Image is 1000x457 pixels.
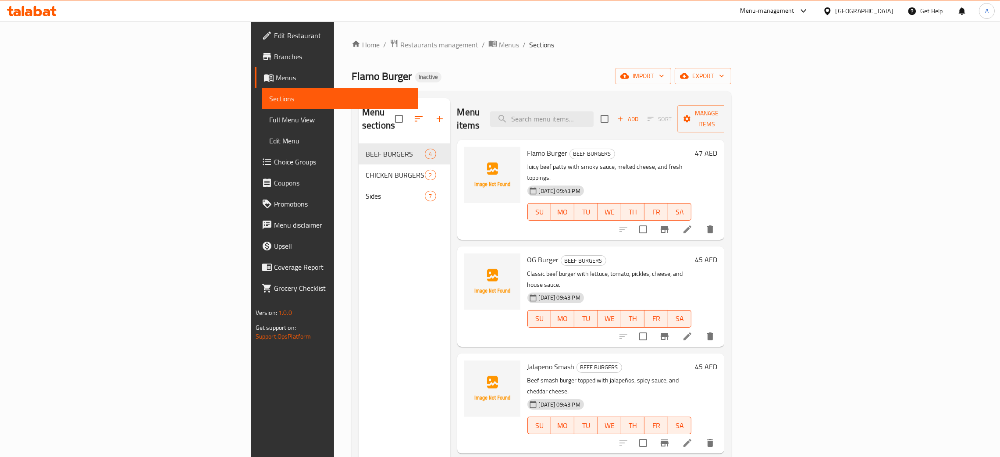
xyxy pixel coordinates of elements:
[836,6,893,16] div: [GEOGRAPHIC_DATA]
[527,146,568,160] span: Flamo Burger
[684,108,729,130] span: Manage items
[648,206,664,218] span: FR
[682,438,693,448] a: Edit menu item
[256,331,311,342] a: Support.OpsPlatform
[274,262,411,272] span: Coverage Report
[578,419,594,432] span: TU
[457,106,480,132] h2: Menu items
[527,253,559,266] span: OG Burger
[359,143,450,164] div: BEEF BURGERS4
[359,164,450,186] div: CHICKEN BURGERS2
[642,112,677,126] span: Select section first
[625,419,641,432] span: TH
[527,310,551,328] button: SU
[255,214,418,236] a: Menu disclaimer
[415,72,441,82] div: Inactive
[535,187,584,195] span: [DATE] 09:43 PM
[634,327,652,346] span: Select to update
[359,186,450,207] div: Sides7
[390,39,478,50] a: Restaurants management
[598,417,621,434] button: WE
[415,73,441,81] span: Inactive
[700,219,721,240] button: delete
[429,108,450,129] button: Add section
[527,375,692,397] p: Beef smash burger topped with jalapeños, spicy sauce, and cheddar cheese.
[654,326,675,347] button: Branch-specific-item
[490,111,594,127] input: search
[985,6,989,16] span: A
[578,312,594,325] span: TU
[366,170,425,180] span: CHICKEN BURGERS
[274,157,411,167] span: Choice Groups
[425,191,436,201] div: items
[531,312,548,325] span: SU
[682,71,724,82] span: export
[269,136,411,146] span: Edit Menu
[255,46,418,67] a: Branches
[488,39,519,50] a: Menus
[425,170,436,180] div: items
[274,241,411,251] span: Upsell
[621,203,644,221] button: TH
[577,362,622,372] span: BEEF BURGERS
[682,331,693,342] a: Edit menu item
[625,206,641,218] span: TH
[425,149,436,159] div: items
[622,71,664,82] span: import
[535,400,584,409] span: [DATE] 09:43 PM
[672,312,688,325] span: SA
[574,417,598,434] button: TU
[535,293,584,302] span: [DATE] 09:43 PM
[574,203,598,221] button: TU
[601,312,618,325] span: WE
[654,432,675,453] button: Branch-specific-item
[425,150,435,158] span: 4
[278,307,292,318] span: 1.0.0
[740,6,794,16] div: Menu-management
[531,206,548,218] span: SU
[644,203,668,221] button: FR
[614,112,642,126] span: Add item
[644,310,668,328] button: FR
[648,312,664,325] span: FR
[551,417,574,434] button: MO
[634,220,652,239] span: Select to update
[527,203,551,221] button: SU
[555,206,571,218] span: MO
[595,110,614,128] span: Select section
[523,39,526,50] li: /
[390,110,408,128] span: Select all sections
[255,172,418,193] a: Coupons
[700,326,721,347] button: delete
[615,68,671,84] button: import
[625,312,641,325] span: TH
[400,39,478,50] span: Restaurants management
[695,253,717,266] h6: 45 AED
[359,140,450,210] nav: Menu sections
[672,419,688,432] span: SA
[616,114,640,124] span: Add
[672,206,688,218] span: SA
[255,193,418,214] a: Promotions
[668,203,691,221] button: SA
[425,192,435,200] span: 7
[464,361,520,417] img: Jalapeno Smash
[578,206,594,218] span: TU
[569,149,615,159] div: BEEF BURGERS
[529,39,554,50] span: Sections
[274,30,411,41] span: Edit Restaurant
[425,171,435,179] span: 2
[274,51,411,62] span: Branches
[555,419,571,432] span: MO
[262,109,418,130] a: Full Menu View
[614,112,642,126] button: Add
[255,236,418,257] a: Upsell
[527,417,551,434] button: SU
[570,149,615,159] span: BEEF BURGERS
[366,191,425,201] div: Sides
[366,149,425,159] span: BEEF BURGERS
[527,360,575,373] span: Jalapeno Smash
[256,322,296,333] span: Get support on:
